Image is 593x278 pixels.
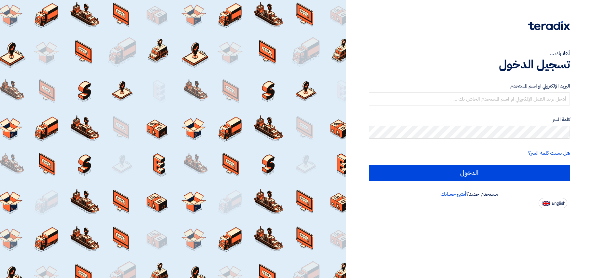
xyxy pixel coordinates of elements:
[528,149,570,157] a: هل نسيت كلمة السر؟
[552,201,565,206] span: English
[369,165,570,181] input: الدخول
[441,190,466,198] a: أنشئ حسابك
[369,49,570,57] div: أهلا بك ...
[369,116,570,123] label: كلمة السر
[369,92,570,105] input: أدخل بريد العمل الإلكتروني او اسم المستخدم الخاص بك ...
[528,21,570,30] img: Teradix logo
[369,57,570,72] h1: تسجيل الدخول
[369,190,570,198] div: مستخدم جديد؟
[539,198,567,208] button: English
[543,201,550,206] img: en-US.png
[369,82,570,90] label: البريد الإلكتروني او اسم المستخدم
